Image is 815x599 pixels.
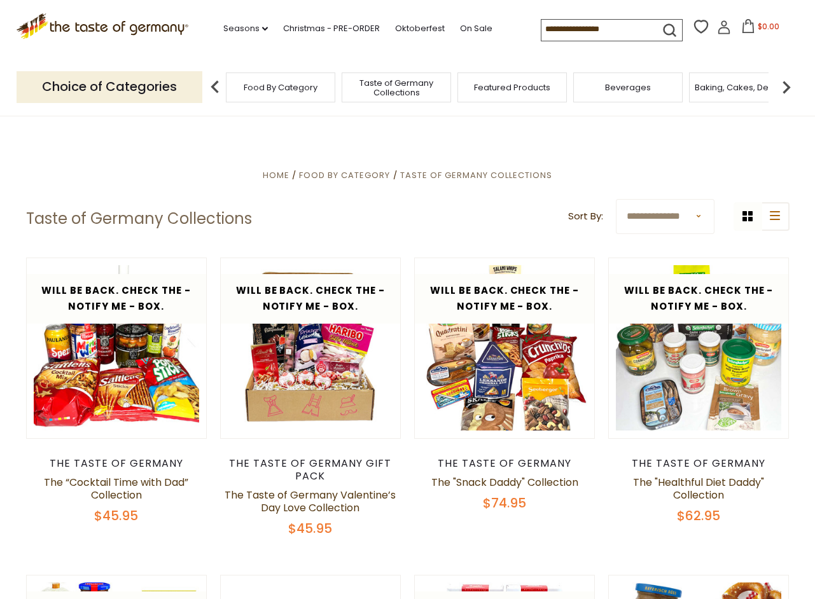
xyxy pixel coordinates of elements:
a: Food By Category [299,169,390,181]
span: $74.95 [483,494,526,512]
a: On Sale [460,22,492,36]
a: Featured Products [474,83,550,92]
a: The Taste of Germany Valentine’s Day Love Collection [225,488,396,515]
a: The “Cocktail Time with Dad” Collection [44,475,188,502]
img: The "Snack Daddy" Collection [415,258,595,438]
div: The Taste of Germany [26,457,207,470]
p: Choice of Categories [17,71,202,102]
img: The “Cocktail Time with Dad” Collection [27,258,207,438]
img: The "Healthful Diet Daddy" Collection [609,258,789,438]
div: The Taste of Germany Gift Pack [220,457,401,483]
a: The "Healthful Diet Daddy" Collection [633,475,764,502]
button: $0.00 [734,19,788,38]
img: next arrow [774,74,799,100]
a: Baking, Cakes, Desserts [695,83,793,92]
div: The Taste of Germany [608,457,790,470]
a: Beverages [605,83,651,92]
div: The Taste of Germany [414,457,596,470]
a: Seasons [223,22,268,36]
a: The "Snack Daddy" Collection [431,475,578,490]
h1: Taste of Germany Collections [26,209,252,228]
label: Sort By: [568,209,603,224]
a: Christmas - PRE-ORDER [283,22,380,36]
span: $45.95 [94,507,138,525]
span: $45.95 [288,520,332,537]
a: Home [263,169,289,181]
img: The Taste of Germany Valentine’s Day Love Collection [221,258,401,438]
a: Oktoberfest [395,22,445,36]
span: $0.00 [758,21,779,32]
a: Food By Category [244,83,317,92]
a: Taste of Germany Collections [400,169,552,181]
a: Taste of Germany Collections [345,78,447,97]
img: previous arrow [202,74,228,100]
span: $62.95 [677,507,720,525]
